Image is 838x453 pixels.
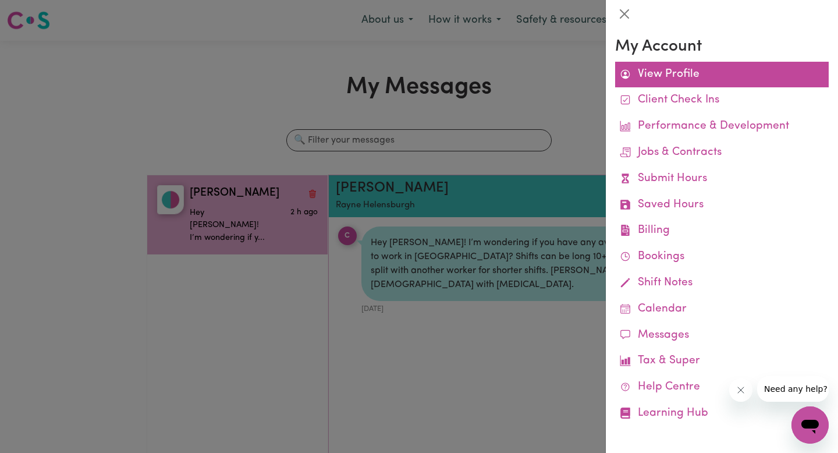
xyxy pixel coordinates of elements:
a: Jobs & Contracts [615,140,829,166]
iframe: Close message [729,378,752,402]
a: Shift Notes [615,270,829,296]
h3: My Account [615,37,829,57]
a: Learning Hub [615,401,829,427]
a: Saved Hours [615,192,829,218]
iframe: Message from company [757,376,829,402]
a: Client Check Ins [615,87,829,114]
a: Messages [615,323,829,349]
a: Help Centre [615,374,829,401]
button: Close [615,5,634,23]
a: View Profile [615,62,829,88]
a: Submit Hours [615,166,829,192]
a: Bookings [615,244,829,270]
a: Calendar [615,296,829,323]
a: Tax & Super [615,348,829,374]
iframe: Button to launch messaging window [791,406,829,444]
a: Performance & Development [615,114,829,140]
a: Billing [615,218,829,244]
